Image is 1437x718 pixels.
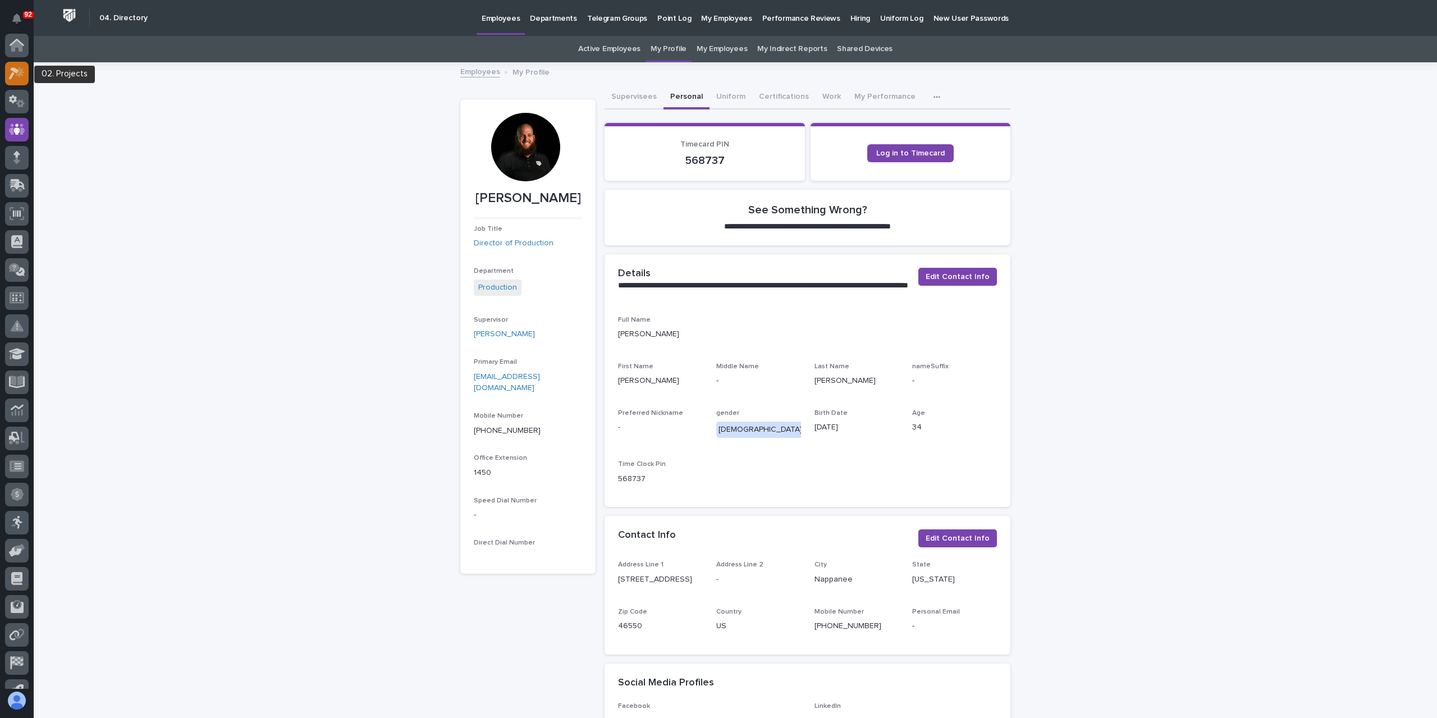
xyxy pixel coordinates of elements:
p: - [716,574,801,586]
p: - [912,375,997,387]
a: [PHONE_NUMBER] [474,427,541,435]
span: LinkedIn [814,703,841,710]
button: users-avatar [5,689,29,712]
a: My Profile [651,36,687,62]
p: [PERSON_NAME] [618,328,997,340]
p: - [716,375,801,387]
a: My Employees [697,36,747,62]
span: State [912,561,931,568]
a: [EMAIL_ADDRESS][DOMAIN_NAME] [474,373,540,392]
span: Mobile Number [474,413,523,419]
span: First Name [618,363,653,370]
span: Timecard PIN [680,140,729,148]
div: Notifications92 [14,13,29,31]
button: Notifications [5,7,29,30]
span: Edit Contact Info [926,271,990,282]
button: Uniform [710,86,752,109]
span: Birth Date [814,410,848,417]
p: 568737 [618,154,791,167]
div: [DEMOGRAPHIC_DATA] [716,422,804,438]
a: [PERSON_NAME] [474,328,535,340]
span: Department [474,268,514,275]
a: Director of Production [474,237,553,249]
p: [DATE] [814,422,899,433]
h2: Social Media Profiles [618,677,714,689]
button: Certifications [752,86,816,109]
p: - [618,422,703,433]
p: [PERSON_NAME] [814,375,899,387]
span: Address Line 1 [618,561,663,568]
p: My Profile [512,65,550,77]
p: [PERSON_NAME] [474,190,582,207]
button: Edit Contact Info [918,529,997,547]
span: Edit Contact Info [926,533,990,544]
span: Direct Dial Number [474,539,535,546]
span: Office Extension [474,455,527,461]
p: 34 [912,422,997,433]
span: Age [912,410,925,417]
span: City [814,561,827,568]
p: US [716,620,801,632]
span: Address Line 2 [716,561,763,568]
h2: See Something Wrong? [748,203,867,217]
a: Employees [460,65,500,77]
p: [PERSON_NAME] [618,375,703,387]
p: 92 [25,11,32,19]
button: Work [816,86,848,109]
span: Full Name [618,317,651,323]
span: Personal Email [912,609,960,615]
span: Log in to Timecard [876,149,945,157]
span: Country [716,609,742,615]
button: My Performance [848,86,922,109]
a: Production [478,282,517,294]
span: Primary Email [474,359,517,365]
button: Edit Contact Info [918,268,997,286]
span: gender [716,410,739,417]
p: 46550 [618,620,703,632]
a: Shared Devices [837,36,893,62]
span: Time Clock Pin [618,461,666,468]
p: 1450 [474,467,582,479]
button: Personal [663,86,710,109]
span: Preferred Nickname [618,410,683,417]
a: Active Employees [578,36,640,62]
a: Log in to Timecard [867,144,954,162]
span: Job Title [474,226,502,232]
p: [STREET_ADDRESS] [618,574,703,586]
a: My Indirect Reports [757,36,827,62]
p: - [474,509,582,521]
p: Nappanee [814,574,899,586]
p: - [912,620,997,632]
span: Facebook [618,703,650,710]
span: Supervisor [474,317,508,323]
p: 568737 [618,473,703,485]
span: nameSuffix [912,363,949,370]
h2: 04. Directory [99,13,148,23]
span: Last Name [814,363,849,370]
span: Mobile Number [814,609,864,615]
h2: Contact Info [618,529,676,542]
button: Supervisees [605,86,663,109]
a: [PHONE_NUMBER] [814,622,881,630]
p: [US_STATE] [912,574,997,586]
h2: Details [618,268,651,280]
span: Speed Dial Number [474,497,537,504]
span: Zip Code [618,609,647,615]
span: Middle Name [716,363,759,370]
img: Workspace Logo [59,5,80,26]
